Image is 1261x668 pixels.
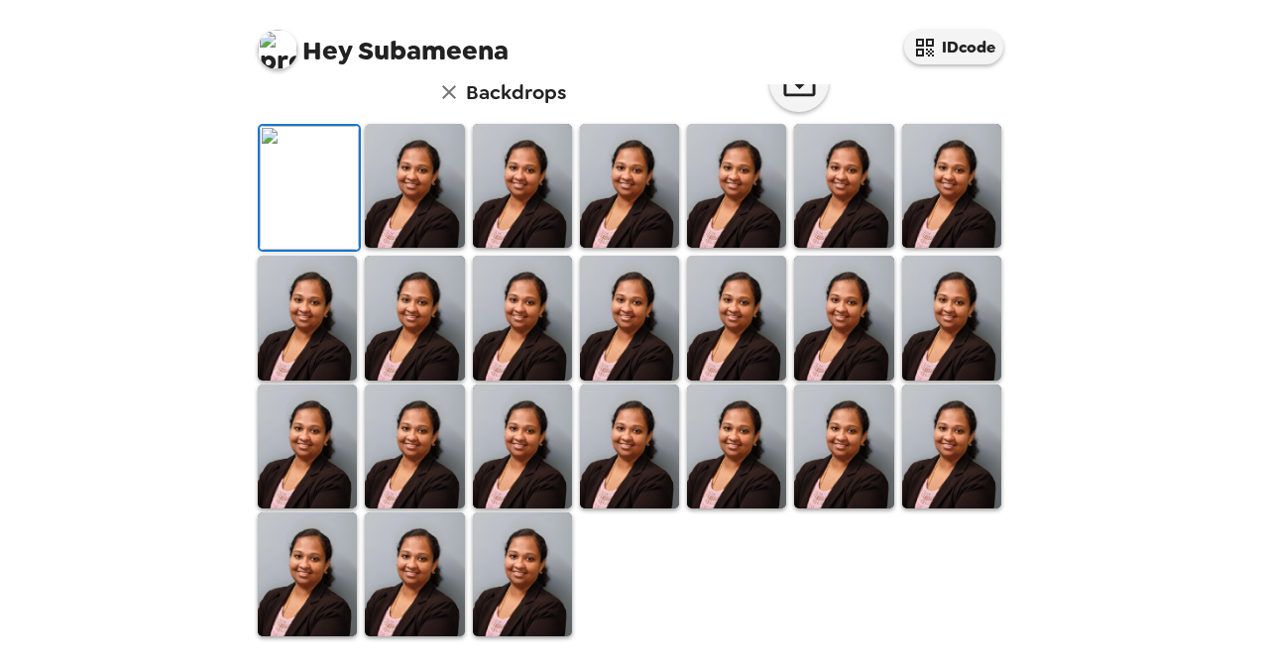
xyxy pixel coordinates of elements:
h6: Backdrops [466,76,566,108]
button: IDcode [904,30,1003,64]
span: Hey [302,33,352,68]
img: profile pic [258,30,297,69]
img: Original [260,126,359,250]
span: Subameena [258,20,509,64]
